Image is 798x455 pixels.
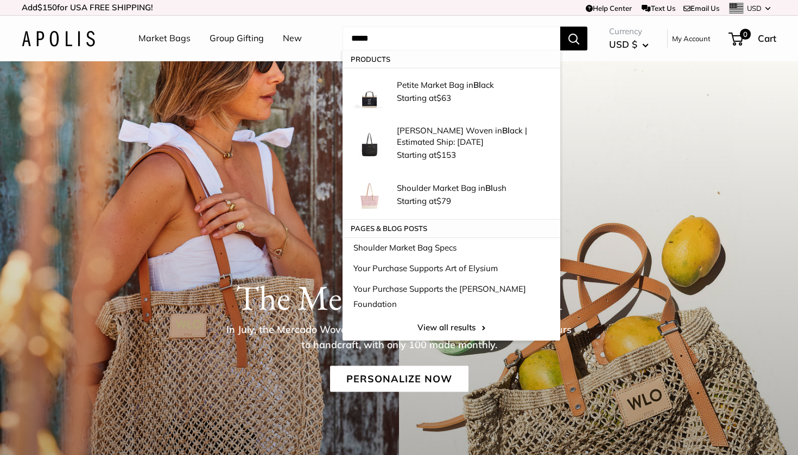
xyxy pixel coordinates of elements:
[397,79,549,91] p: Petite Market Bag in ack
[283,30,302,47] a: New
[353,179,386,212] img: Shoulder Market Bag in Blush
[138,30,191,47] a: Market Bags
[758,33,776,44] span: Cart
[343,171,560,220] a: Shoulder Market Bag in Blush Shoulder Market Bag inBlush Starting at$79
[343,220,560,237] p: Pages & Blog posts
[436,196,451,206] span: $79
[586,4,632,12] a: Help Center
[343,258,560,279] a: Your Purchase Supports Art of Elysium
[343,50,560,68] p: Products
[609,24,649,39] span: Currency
[672,32,711,45] a: My Account
[609,36,649,53] button: USD $
[22,31,95,47] img: Apolis
[353,76,386,108] img: description_Make it yours with custom printed text.
[436,150,456,160] span: $153
[397,125,549,148] p: [PERSON_NAME] Woven in ack | Estimated Ship: [DATE]
[343,315,560,341] a: View all results
[22,277,776,318] h1: The Mercado Collection
[397,196,451,206] span: Starting at
[397,93,451,103] span: Starting at
[609,39,637,50] span: USD $
[353,127,386,160] img: Mercado Woven in Black | Estimated Ship: Oct. 19th
[683,4,719,12] a: Email Us
[343,279,560,315] a: Your Purchase Supports the [PERSON_NAME] Foundation
[343,117,560,171] a: Mercado Woven in Black | Estimated Ship: Oct. 19th [PERSON_NAME] Woven inBlack | Estimated Ship: ...
[473,80,481,90] strong: Bl
[730,30,776,47] a: 0 Cart
[397,182,549,194] p: Shoulder Market Bag in ush
[223,322,575,352] p: In July, the Mercado Woven sold out within hours. Each bag takes 24 hours to handcraft, with only...
[485,183,493,193] strong: Bl
[343,27,560,50] input: Search...
[343,68,560,117] a: description_Make it yours with custom printed text. Petite Market Bag inBlack Starting at$63
[560,27,587,50] button: Search
[642,4,675,12] a: Text Us
[37,2,57,12] span: $150
[330,366,468,392] a: Personalize Now
[210,30,264,47] a: Group Gifting
[740,29,751,40] span: 0
[502,125,510,136] strong: Bl
[436,93,451,103] span: $63
[747,4,762,12] span: USD
[397,150,456,160] span: Starting at
[343,238,560,258] a: Shoulder Market Bag Specs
